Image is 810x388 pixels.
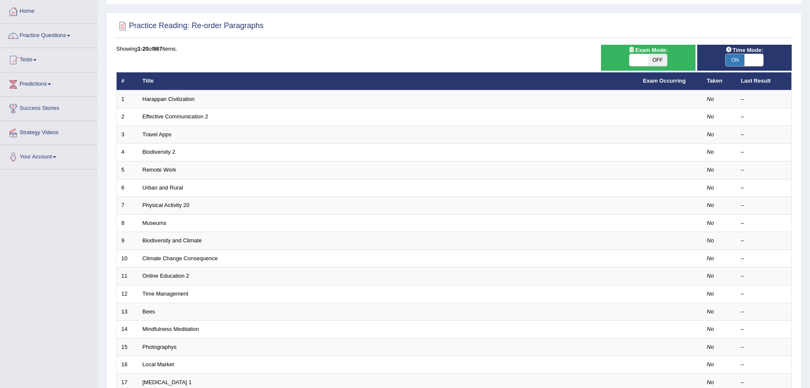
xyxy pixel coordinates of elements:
td: 15 [117,338,138,356]
h2: Practice Reading: Re-order Paragraphs [116,20,263,32]
em: No [707,273,714,279]
a: Local Market [143,361,174,368]
div: – [741,325,787,333]
span: Time Mode: [722,46,767,55]
div: – [741,290,787,298]
em: No [707,361,714,368]
span: ON [726,54,744,66]
div: – [741,237,787,245]
th: Last Result [736,72,792,90]
a: Time Management [143,290,189,297]
a: Effective Communication 2 [143,113,208,120]
a: Tests [0,48,97,69]
em: No [707,167,714,173]
a: Climate Change Consequence [143,255,218,262]
div: – [741,184,787,192]
a: Urban and Rural [143,184,183,191]
a: Biodiversity 2 [143,149,175,155]
div: – [741,361,787,369]
div: – [741,308,787,316]
th: Taken [702,72,736,90]
td: 3 [117,126,138,144]
a: Museums [143,220,166,226]
div: Showing of items. [116,45,792,53]
em: No [707,149,714,155]
div: – [741,343,787,351]
a: Remote Work [143,167,176,173]
div: – [741,148,787,156]
td: 11 [117,267,138,285]
em: No [707,379,714,385]
a: Photographys [143,344,177,350]
td: 12 [117,285,138,303]
a: Your Account [0,145,97,167]
div: – [741,379,787,387]
td: 4 [117,144,138,161]
td: 2 [117,108,138,126]
div: – [741,113,787,121]
div: – [741,95,787,103]
td: 1 [117,90,138,108]
td: 5 [117,161,138,179]
a: Bees [143,308,155,315]
td: 6 [117,179,138,197]
a: Strategy Videos [0,121,97,142]
em: No [707,113,714,120]
div: Show exams occurring in exams [601,45,696,71]
td: 8 [117,214,138,232]
em: No [707,202,714,208]
td: 7 [117,197,138,215]
a: Predictions [0,72,97,94]
a: Harappan Civilization [143,96,195,102]
th: # [117,72,138,90]
div: – [741,131,787,139]
td: 14 [117,321,138,339]
em: No [707,344,714,350]
a: [MEDICAL_DATA] 1 [143,379,192,385]
div: – [741,166,787,174]
a: Mindfulness Meditation [143,326,199,332]
b: 867 [153,46,163,52]
em: No [707,184,714,191]
td: 16 [117,356,138,374]
em: No [707,255,714,262]
div: – [741,255,787,263]
td: 10 [117,250,138,267]
em: No [707,237,714,244]
div: – [741,201,787,210]
b: 1-20 [137,46,149,52]
em: No [707,131,714,138]
td: 9 [117,232,138,250]
div: – [741,272,787,280]
a: Practice Questions [0,24,97,45]
span: OFF [648,54,667,66]
td: 13 [117,303,138,321]
a: Success Stories [0,97,97,118]
a: Physical Activity 20 [143,202,190,208]
div: – [741,219,787,227]
span: Exam Mode: [625,46,671,55]
em: No [707,308,714,315]
th: Title [138,72,638,90]
a: Exam Occurring [643,78,686,84]
em: No [707,220,714,226]
a: Biodiversity and Climate [143,237,202,244]
a: Online Education 2 [143,273,189,279]
em: No [707,290,714,297]
em: No [707,96,714,102]
em: No [707,326,714,332]
a: Travel Apps [143,131,172,138]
